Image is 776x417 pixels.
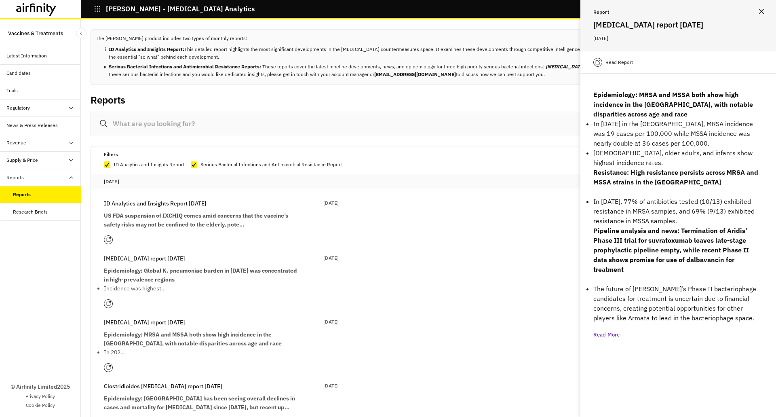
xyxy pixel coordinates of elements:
p: The future of [PERSON_NAME]’s Phase II bacteriophage candidates for treatment is uncertain due to... [593,284,763,323]
p: © Airfinity Limited 2025 [11,383,70,391]
p: [DEMOGRAPHIC_DATA], older adults, and infants show highest incidence rates. [593,148,763,167]
div: Research Briefs [13,208,48,216]
p: Incidence was highest… [104,284,298,293]
div: Supply & Price [6,157,38,164]
h2: [MEDICAL_DATA] report [DATE] [593,19,763,31]
b: ID Analytics and Insights Report: [109,46,184,52]
p: Read More [593,331,620,339]
strong: Pipeline analysis and news: Termination of Aridis’ Phase III trial for suvratoxumab leaves late-s... [593,226,749,273]
strong: Epidemiology: Global K. pneumoniae burden in [DATE] was concentrated in high-prevalence regions [104,267,297,283]
div: The [PERSON_NAME] product includes two types of monthly reports: [91,29,766,85]
b: [MEDICAL_DATA], [MEDICAL_DATA] and [MEDICAL_DATA]. [546,64,677,70]
b: [EMAIL_ADDRESS][DOMAIN_NAME] [374,71,456,77]
strong: US FDA suspension of IXCHIQ comes amid concerns that the vaccine’s safety risks may not be confin... [104,212,288,228]
b: Serious Bacterial Infections and Antimicrobial Resistance Reports: [109,64,262,70]
a: Privacy Policy [25,393,55,400]
div: Reports [13,191,31,198]
strong: Epidemiology: [GEOGRAPHIC_DATA] has been seeing overall declines in cases and mortality for [MEDI... [104,395,295,411]
li: These reports cover the latest pipeline developments, news, and epidemiology for three high prior... [109,63,761,78]
p: [DATE] [323,254,339,262]
div: Revenue [6,139,26,146]
p: [DATE] [593,34,763,43]
li: This detailed report highlights the most significant developments in the [MEDICAL_DATA] counterme... [109,45,761,61]
p: In [DATE], 77% of antibiotics tested (10/13) exhibited resistance in MRSA samples, and 69% (9/13)... [593,197,763,226]
div: Reports [6,174,24,181]
p: Read Report [605,58,633,66]
a: Cookie Policy [26,402,55,409]
div: Latest Information [6,52,47,59]
p: [MEDICAL_DATA] report [DATE] [104,254,185,263]
p: ID Analytics and Insights Report [114,161,184,169]
div: News & Press Releases [6,122,58,129]
p: Serious Bacterial Infections and Antimicrobial Resistance Report [200,161,342,169]
p: [DATE] [104,178,753,186]
p: ID Analytics and Insights Report [DATE] [104,199,207,208]
input: What are you looking for? [91,112,766,136]
p: In [DATE] in the [GEOGRAPHIC_DATA], MRSA incidence was 19 cases per 100,000 while MSSA incidence ... [593,119,763,148]
p: [DATE] [323,382,339,390]
strong: Resistance: High resistance persists across MRSA and MSSA strains in the [GEOGRAPHIC_DATA] [593,168,758,186]
strong: Epidemiology: MRSA and MSSA both show high incidence in the [GEOGRAPHIC_DATA], with notable dispa... [593,91,753,118]
strong: Epidemiology: MRSA and MSSA both show high incidence in the [GEOGRAPHIC_DATA], with notable dispa... [104,331,282,347]
p: Filters [104,150,118,159]
p: [MEDICAL_DATA] report [DATE] [104,318,185,327]
p: [DATE] [323,318,339,326]
p: In 202… [104,348,298,357]
p: Clostridioides [MEDICAL_DATA] report [DATE] [104,382,222,391]
p: [DATE] [323,199,339,207]
div: Regulatory [6,104,30,112]
p: [PERSON_NAME] - [MEDICAL_DATA] Analytics [106,5,255,13]
div: Candidates [6,70,31,77]
p: Vaccines & Treatments [8,26,63,41]
div: Trials [6,87,18,94]
h2: Reports [91,94,125,106]
button: Close Sidebar [76,28,86,38]
button: [PERSON_NAME] - [MEDICAL_DATA] Analytics [94,2,255,16]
